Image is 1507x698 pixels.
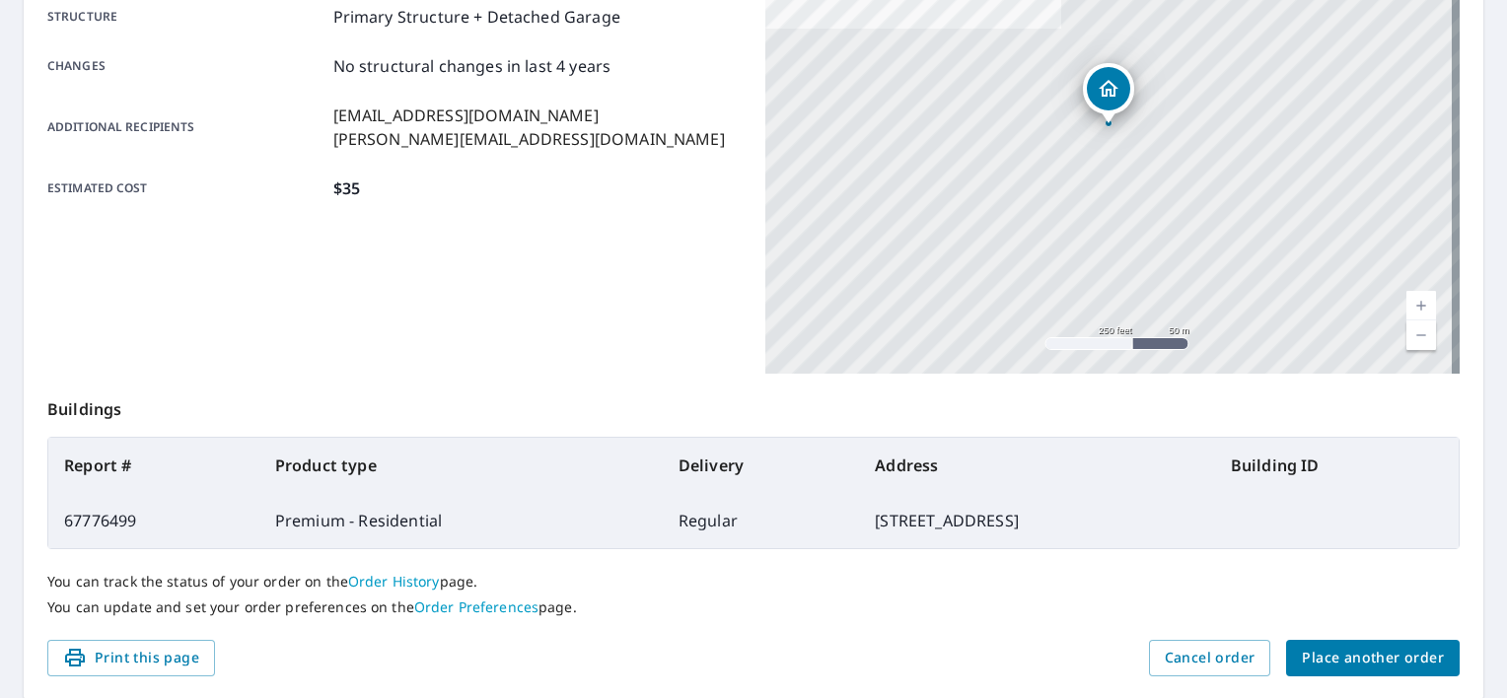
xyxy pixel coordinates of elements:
p: You can update and set your order preferences on the page. [47,598,1460,616]
p: Buildings [47,374,1460,437]
a: Order History [348,572,440,591]
button: Cancel order [1149,640,1271,676]
td: [STREET_ADDRESS] [859,493,1215,548]
p: $35 [333,176,360,200]
th: Address [859,438,1215,493]
td: 67776499 [48,493,259,548]
button: Place another order [1286,640,1460,676]
a: Current Level 17, Zoom Out [1406,320,1436,350]
p: You can track the status of your order on the page. [47,573,1460,591]
p: Estimated cost [47,176,325,200]
p: Changes [47,54,325,78]
th: Report # [48,438,259,493]
td: Premium - Residential [259,493,663,548]
a: Order Preferences [414,597,538,616]
th: Product type [259,438,663,493]
p: Additional recipients [47,104,325,151]
a: Current Level 17, Zoom In [1406,291,1436,320]
span: Cancel order [1165,646,1256,670]
div: Dropped pin, building 1, Residential property, 818 Piccadilly Rd Kalamazoo, MI 49006 [1083,63,1134,124]
span: Print this page [63,646,199,670]
td: Regular [663,493,860,548]
p: Primary Structure + Detached Garage [333,5,620,29]
p: No structural changes in last 4 years [333,54,611,78]
span: Place another order [1302,646,1444,670]
th: Delivery [663,438,860,493]
p: Structure [47,5,325,29]
th: Building ID [1215,438,1459,493]
p: [PERSON_NAME][EMAIL_ADDRESS][DOMAIN_NAME] [333,127,725,151]
button: Print this page [47,640,215,676]
p: [EMAIL_ADDRESS][DOMAIN_NAME] [333,104,725,127]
